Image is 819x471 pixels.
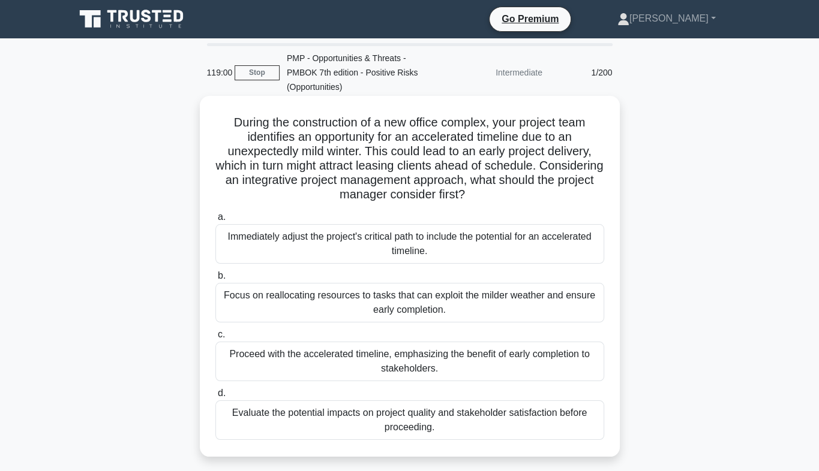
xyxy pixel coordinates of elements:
[218,388,226,398] span: d.
[215,400,604,440] div: Evaluate the potential impacts on project quality and stakeholder satisfaction before proceeding.
[445,61,550,84] div: Intermediate
[215,342,604,381] div: Proceed with the accelerated timeline, emphasizing the benefit of early completion to stakeholders.
[218,329,225,339] span: c.
[280,46,445,99] div: PMP - Opportunities & Threats - PMBOK 7th edition - Positive Risks (Opportunities)
[589,7,745,31] a: [PERSON_NAME]
[235,65,280,80] a: Stop
[218,212,226,222] span: a.
[494,11,566,26] a: Go Premium
[215,224,604,264] div: Immediately adjust the project's critical path to include the potential for an accelerated timeline.
[218,270,226,280] span: b.
[214,115,605,203] h5: During the construction of a new office complex, your project team identifies an opportunity for ...
[200,61,235,84] div: 119:00
[550,61,620,84] div: 1/200
[215,283,604,322] div: Focus on reallocating resources to tasks that can exploit the milder weather and ensure early com...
